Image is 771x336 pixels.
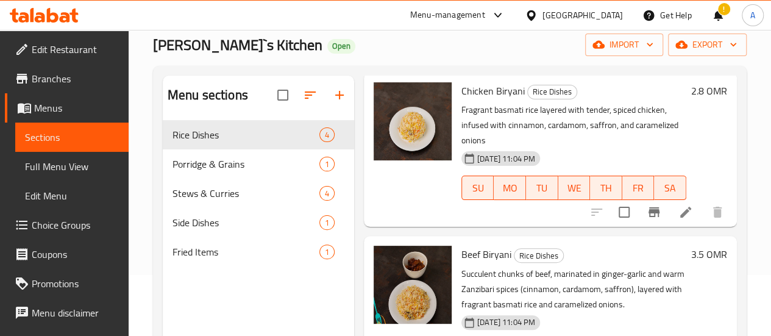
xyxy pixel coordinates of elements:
div: Rice Dishes4 [163,120,354,149]
span: Side Dishes [172,215,319,230]
a: Menu disclaimer [5,298,129,327]
span: Rice Dishes [172,127,319,142]
div: Stews & Curries4 [163,179,354,208]
h2: Menu sections [168,86,248,104]
span: 4 [320,188,334,199]
span: Branches [32,71,119,86]
button: MO [494,176,526,200]
div: items [319,245,335,259]
div: items [319,127,335,142]
div: items [319,186,335,201]
span: 1 [320,159,334,170]
button: FR [622,176,655,200]
a: Menus [5,93,129,123]
nav: Menu sections [163,115,354,271]
a: Edit Menu [15,181,129,210]
button: Branch-specific-item [639,198,669,227]
span: Stews & Curries [172,186,319,201]
span: FR [627,179,650,197]
span: Coupons [32,247,119,262]
span: 4 [320,129,334,141]
span: [PERSON_NAME]`s Kitchen [153,31,322,59]
h6: 2.8 OMR [691,82,727,99]
span: Select all sections [270,82,296,108]
a: Sections [15,123,129,152]
span: Rice Dishes [514,249,563,263]
span: SU [467,179,489,197]
span: TH [595,179,617,197]
button: SU [461,176,494,200]
span: A [750,9,755,22]
img: Beef Biryani [374,246,452,324]
span: Rice Dishes [528,85,577,99]
a: Promotions [5,269,129,298]
span: Promotions [32,276,119,291]
span: Fried Items [172,245,319,259]
div: Side Dishes1 [163,208,354,237]
a: Full Menu View [15,152,129,181]
span: Choice Groups [32,218,119,232]
span: Menus [34,101,119,115]
img: Chicken Biryani [374,82,452,160]
div: Open [327,39,355,54]
a: Edit menu item [678,205,693,220]
div: [GEOGRAPHIC_DATA] [542,9,623,22]
div: items [319,157,335,171]
span: Select to update [611,199,637,225]
button: delete [703,198,732,227]
button: export [668,34,747,56]
h6: 3.5 OMR [691,246,727,263]
span: Sections [25,130,119,145]
a: Edit Restaurant [5,35,129,64]
a: Choice Groups [5,210,129,240]
a: Coupons [5,240,129,269]
span: Chicken Biryani [461,82,525,100]
button: import [585,34,663,56]
button: Add section [325,80,354,110]
span: 1 [320,217,334,229]
span: 1 [320,246,334,258]
button: TU [526,176,558,200]
div: Porridge & Grains1 [163,149,354,179]
a: Branches [5,64,129,93]
div: Rice Dishes [514,248,564,263]
div: Rice Dishes [527,85,577,99]
span: TU [531,179,553,197]
button: WE [558,176,591,200]
span: Porridge & Grains [172,157,319,171]
span: SA [659,179,681,197]
p: Fragrant basmati rice layered with tender, spiced chicken, infused with cinnamon, cardamom, saffr... [461,102,686,148]
span: WE [563,179,586,197]
span: [DATE] 11:04 PM [472,316,540,328]
div: items [319,215,335,230]
button: TH [590,176,622,200]
span: Full Menu View [25,159,119,174]
p: Succulent chunks of beef, marinated in ginger-garlic and warm Zanzibari spices (cinnamon, cardamo... [461,266,686,312]
span: MO [499,179,521,197]
div: Menu-management [410,8,485,23]
span: Menu disclaimer [32,306,119,320]
span: Beef Biryani [461,245,511,263]
span: Edit Restaurant [32,42,119,57]
span: Sort sections [296,80,325,110]
span: import [595,37,653,52]
span: Edit Menu [25,188,119,203]
button: SA [654,176,686,200]
div: Fried Items1 [163,237,354,266]
span: Open [327,41,355,51]
span: export [678,37,737,52]
span: [DATE] 11:04 PM [472,153,540,165]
